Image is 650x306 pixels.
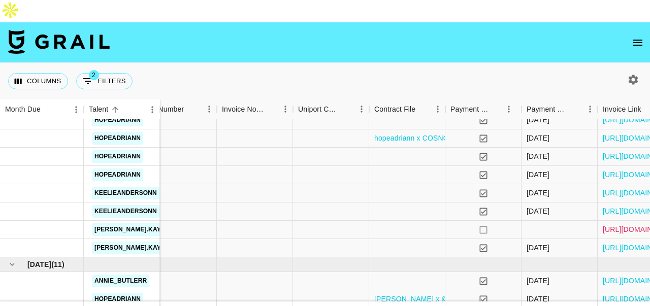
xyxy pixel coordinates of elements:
[92,150,143,163] a: hopeadriann
[27,259,51,269] span: [DATE]
[92,293,143,305] a: hopeadriann
[8,73,68,89] button: Select columns
[92,114,143,126] a: hopeadriann
[430,101,445,117] button: Menu
[527,276,549,286] div: 6/3/2025
[92,187,159,199] a: keelieandersonn
[92,242,170,254] a: [PERSON_NAME].kay21
[278,101,293,117] button: Menu
[445,99,522,119] div: Payment Sent
[501,101,516,117] button: Menu
[527,294,549,304] div: 6/9/2025
[527,115,549,125] div: 5/6/2025
[603,99,641,119] div: Invoice Link
[92,205,159,218] a: keelieandersonn
[628,32,648,53] button: open drawer
[108,103,122,117] button: Sort
[527,133,549,143] div: 5/13/2025
[217,99,293,119] div: Invoice Notes
[582,101,598,117] button: Menu
[92,132,143,145] a: hopeadriann
[84,99,160,119] div: Talent
[146,99,184,119] div: PO Number
[415,102,430,116] button: Sort
[522,99,598,119] div: Payment Sent Date
[527,243,549,253] div: 6/12/2025
[202,101,217,117] button: Menu
[374,294,501,304] a: [PERSON_NAME] x @hopeadriann.pdf
[264,102,278,116] button: Sort
[92,168,143,181] a: hopeadriann
[145,102,160,117] button: Menu
[69,102,84,117] button: Menu
[568,102,582,116] button: Sort
[92,275,149,287] a: annie_butlerr
[450,99,490,119] div: Payment Sent
[5,99,41,119] div: Month Due
[222,99,264,119] div: Invoice Notes
[76,73,133,89] button: Show filters
[8,29,110,54] img: Grail Talent
[184,102,198,116] button: Sort
[89,70,99,80] span: 2
[298,99,340,119] div: Uniport Contact Email
[340,102,354,116] button: Sort
[527,169,549,180] div: 5/16/2025
[293,99,369,119] div: Uniport Contact Email
[374,99,415,119] div: Contract File
[51,259,64,269] span: ( 11 )
[490,102,504,116] button: Sort
[527,188,549,198] div: 5/23/2025
[5,257,19,271] button: hide children
[369,99,445,119] div: Contract File
[527,99,568,119] div: Payment Sent Date
[527,151,549,161] div: 6/20/2025
[41,103,55,117] button: Sort
[92,223,170,236] a: [PERSON_NAME].kay21
[141,99,217,119] div: PO Number
[89,99,108,119] div: Talent
[354,101,369,117] button: Menu
[527,206,549,216] div: 7/9/2025
[374,133,500,143] a: hopeadriann x COSNORI contract.jpeg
